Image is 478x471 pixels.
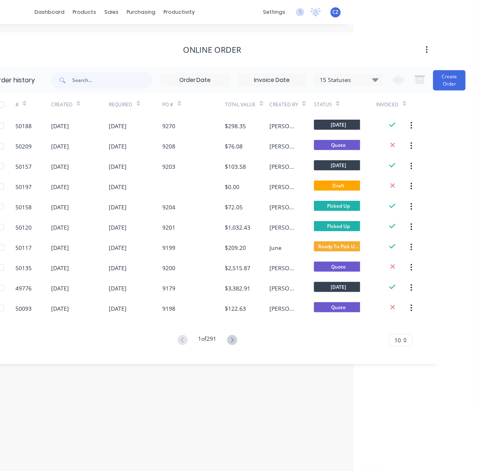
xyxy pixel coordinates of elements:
div: [DATE] [109,183,127,191]
span: [DATE] [314,160,363,170]
div: [DATE] [51,223,69,232]
div: 50209 [15,142,32,151]
div: Invoiced [377,101,399,108]
span: Picked Up [314,201,363,211]
div: Created [51,101,73,108]
span: 10 [395,336,401,345]
div: 9179 [163,284,176,292]
div: Status [314,93,377,116]
div: 9201 [163,223,176,232]
div: $0.00 [225,183,239,191]
div: [DATE] [109,203,127,211]
div: [DATE] [109,243,127,252]
div: 50120 [15,223,32,232]
div: 49776 [15,284,32,292]
span: Quote [314,262,363,272]
div: [PERSON_NAME] [269,142,298,151]
div: [DATE] [51,142,69,151]
div: Total Value [225,101,256,108]
div: purchasing [123,6,160,18]
div: $122.63 [225,304,246,313]
div: [DATE] [109,162,127,171]
div: 50093 [15,304,32,313]
div: [DATE] [109,304,127,313]
div: Status [314,101,332,108]
div: # [15,93,51,116]
div: 9204 [163,203,176,211]
div: [DATE] [51,284,69,292]
span: [DATE] [314,282,363,292]
div: [DATE] [51,203,69,211]
div: [DATE] [51,304,69,313]
span: Quote [314,302,363,312]
a: dashboard [31,6,69,18]
div: [PERSON_NAME] [269,183,298,191]
div: Created [51,93,109,116]
div: 9208 [163,142,176,151]
span: Draft [314,181,363,191]
div: Created By [269,101,298,108]
div: Online Order [183,45,241,55]
div: [DATE] [109,264,127,272]
div: # [15,101,19,108]
div: 1 of 291 [198,335,217,346]
div: [DATE] [51,162,69,171]
div: 50135 [15,264,32,272]
div: 9200 [163,264,176,272]
span: [DATE] [314,120,363,130]
div: [DATE] [109,284,127,292]
div: $103.58 [225,162,246,171]
div: [PERSON_NAME] [269,284,298,292]
div: [DATE] [51,122,69,130]
div: $2,515.87 [225,264,250,272]
div: 50158 [15,203,32,211]
div: PO # [163,93,225,116]
div: 9270 [163,122,176,130]
div: [PERSON_NAME] [269,203,298,211]
div: [DATE] [109,142,127,151]
span: Ready To Pick U... [314,241,363,252]
div: 15 Statuses [315,75,383,84]
div: 9198 [163,304,176,313]
div: 9203 [163,162,176,171]
div: [DATE] [51,243,69,252]
span: CZ [333,9,339,16]
div: [DATE] [51,264,69,272]
div: $72.05 [225,203,243,211]
div: [DATE] [109,122,127,130]
div: Required [109,101,133,108]
div: $1,032.43 [225,223,250,232]
div: $3,382.91 [225,284,250,292]
div: 50157 [15,162,32,171]
div: sales [101,6,123,18]
div: Created By [269,93,314,116]
input: Order Date [161,74,229,86]
div: [PERSON_NAME] [269,223,298,232]
div: [PERSON_NAME] [269,264,298,272]
div: productivity [160,6,199,18]
span: Quote [314,140,363,150]
div: 50117 [15,243,32,252]
div: 50188 [15,122,32,130]
div: $76.08 [225,142,243,151]
div: [PERSON_NAME] [269,162,298,171]
button: Create Order [433,70,466,90]
span: Picked Up [314,221,363,231]
div: 9199 [163,243,176,252]
div: [PERSON_NAME] [269,304,298,313]
div: settings [259,6,290,18]
div: Required [109,93,163,116]
div: $209.20 [225,243,246,252]
div: June [269,243,282,252]
div: Invoiced [377,93,412,116]
div: [DATE] [51,183,69,191]
input: Search... [72,72,153,88]
div: [DATE] [109,223,127,232]
div: PO # [163,101,174,108]
div: $298.35 [225,122,246,130]
div: 50197 [15,183,32,191]
div: [PERSON_NAME] [269,122,298,130]
input: Invoice Date [238,74,306,86]
div: products [69,6,101,18]
div: Total Value [225,93,269,116]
